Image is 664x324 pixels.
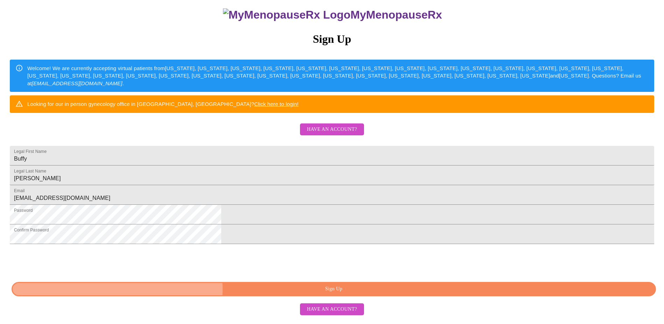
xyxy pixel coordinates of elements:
[32,80,123,86] em: [EMAIL_ADDRESS][DOMAIN_NAME]
[298,305,366,311] a: Have an account?
[10,33,654,46] h3: Sign Up
[10,248,116,275] iframe: reCAPTCHA
[27,62,649,90] div: Welcome! We are currently accepting virtual patients from [US_STATE], [US_STATE], [US_STATE], [US...
[300,303,364,316] button: Have an account?
[223,8,350,21] img: MyMenopauseRx Logo
[307,125,357,134] span: Have an account?
[12,282,656,296] button: Sign Up
[27,97,299,110] div: Looking for our in person gynecology office in [GEOGRAPHIC_DATA], [GEOGRAPHIC_DATA]?
[11,8,655,21] h3: MyMenopauseRx
[307,305,357,314] span: Have an account?
[298,131,366,137] a: Have an account?
[300,123,364,136] button: Have an account?
[20,285,648,293] span: Sign Up
[254,101,299,107] a: Click here to login!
